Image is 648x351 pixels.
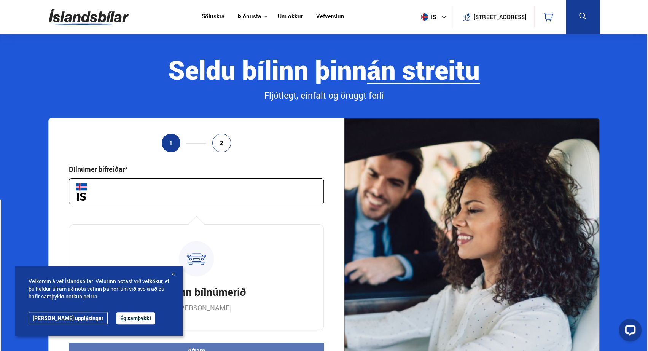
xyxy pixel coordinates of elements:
span: Velkomin á vef Íslandsbílar. Vefurinn notast við vefkökur, ef þú heldur áfram að nota vefinn þá h... [29,278,169,300]
img: svg+xml;base64,PHN2ZyB4bWxucz0iaHR0cDovL3d3dy53My5vcmcvMjAwMC9zdmciIHdpZHRoPSI1MTIiIGhlaWdodD0iNT... [421,13,428,21]
span: 1 [169,140,173,146]
span: is [418,13,437,21]
button: is [418,6,452,28]
div: Fljótlegt, einfalt og öruggt ferli [48,89,599,102]
div: Bílnúmer bifreiðar* [69,164,128,174]
button: Ég samþykki [116,312,155,324]
a: Söluskrá [202,13,224,21]
b: án streitu [367,52,480,87]
a: Vefverslun [316,13,344,21]
a: Um okkur [278,13,303,21]
div: Seldu bílinn þinn [48,55,599,84]
iframe: LiveChat chat widget [613,316,645,348]
p: til að [PERSON_NAME] [161,303,232,312]
a: [PERSON_NAME] upplýsingar [29,312,108,324]
a: [STREET_ADDRESS] [456,6,530,28]
button: Þjónusta [238,13,261,20]
button: [STREET_ADDRESS] [477,14,523,20]
img: G0Ugv5HjCgRt.svg [49,5,129,29]
span: 2 [220,140,223,146]
h3: Sláðu inn bílnúmerið [146,284,246,299]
